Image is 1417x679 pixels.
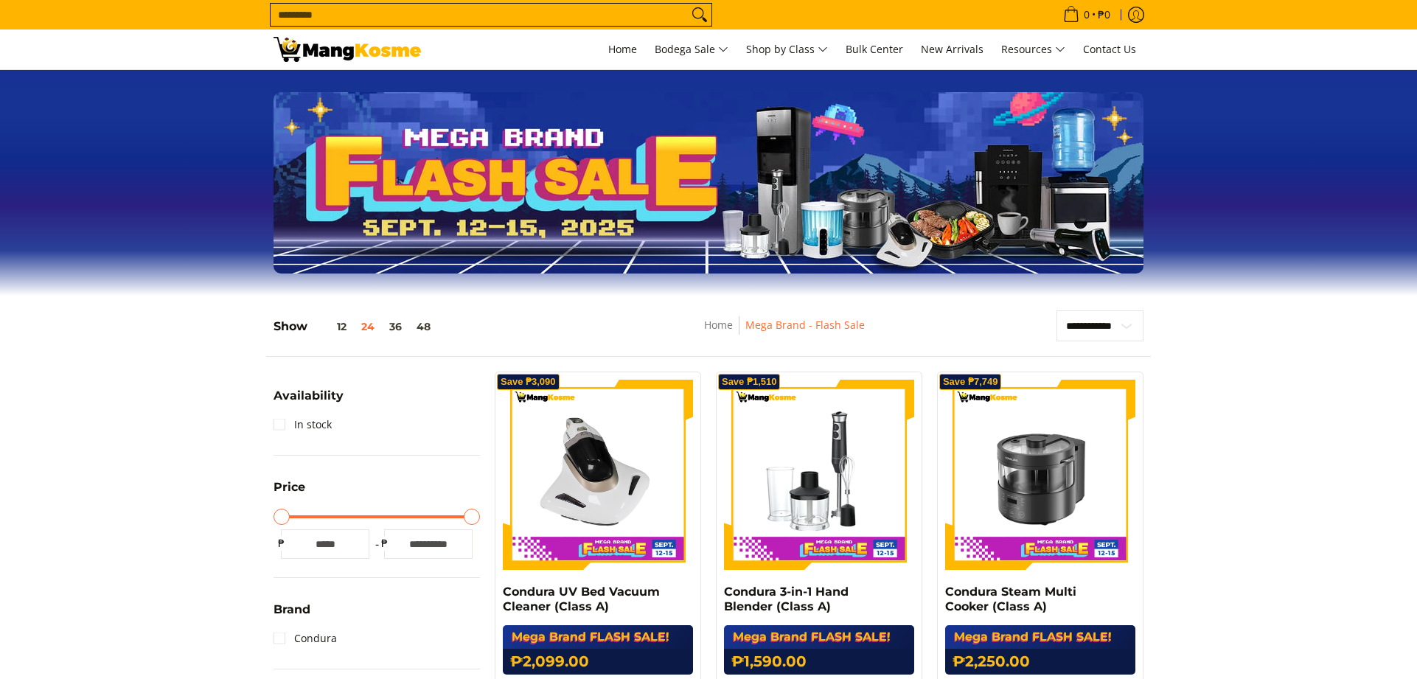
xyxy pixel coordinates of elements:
[647,29,736,69] a: Bodega Sale
[913,29,991,69] a: New Arrivals
[274,481,305,504] summary: Open
[503,649,693,675] h6: ₱2,099.00
[943,377,998,386] span: Save ₱7,749
[724,585,849,613] a: Condura 3-in-1 Hand Blender (Class A)
[1001,41,1065,59] span: Resources
[274,390,344,402] span: Availability
[274,604,310,627] summary: Open
[274,319,438,334] h5: Show
[724,380,914,570] img: Condura 3-in-1 Hand Blender (Class A)
[745,318,865,332] a: Mega Brand - Flash Sale
[409,321,438,332] button: 48
[739,29,835,69] a: Shop by Class
[503,380,693,570] img: Condura UV Bed Vacuum Cleaner (Class A)
[945,649,1135,675] h6: ₱2,250.00
[274,481,305,493] span: Price
[1083,42,1136,56] span: Contact Us
[846,42,903,56] span: Bulk Center
[354,321,382,332] button: 24
[1076,29,1143,69] a: Contact Us
[1096,10,1113,20] span: ₱0
[597,316,972,349] nav: Breadcrumbs
[274,413,332,436] a: In stock
[838,29,911,69] a: Bulk Center
[746,41,828,59] span: Shop by Class
[274,627,337,650] a: Condura
[436,29,1143,69] nav: Main Menu
[501,377,556,386] span: Save ₱3,090
[1082,10,1092,20] span: 0
[945,380,1135,570] img: Condura Steam Multi Cooker (Class A)
[994,29,1073,69] a: Resources
[704,318,733,332] a: Home
[1059,7,1115,23] span: •
[274,604,310,616] span: Brand
[722,377,777,386] span: Save ₱1,510
[274,37,421,62] img: MANG KOSME MEGA BRAND FLASH SALE: September 12-15, 2025 l Mang Kosme
[274,390,344,413] summary: Open
[724,649,914,675] h6: ₱1,590.00
[307,321,354,332] button: 12
[655,41,728,59] span: Bodega Sale
[274,536,288,551] span: ₱
[688,4,711,26] button: Search
[377,536,391,551] span: ₱
[945,585,1076,613] a: Condura Steam Multi Cooker (Class A)
[608,42,637,56] span: Home
[921,42,983,56] span: New Arrivals
[601,29,644,69] a: Home
[503,585,660,613] a: Condura UV Bed Vacuum Cleaner (Class A)
[382,321,409,332] button: 36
